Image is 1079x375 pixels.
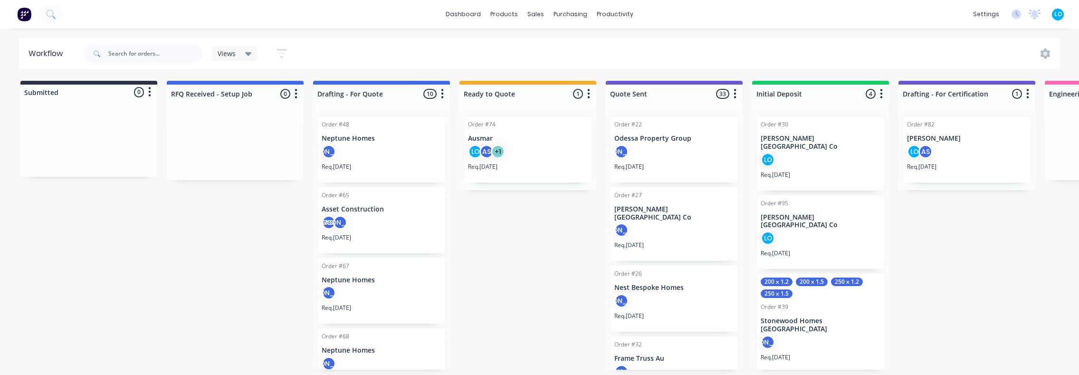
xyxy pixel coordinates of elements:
div: [PERSON_NAME] [322,144,336,159]
div: [PERSON_NAME] [614,223,629,237]
div: 250 x 1.2 [831,278,863,286]
p: [PERSON_NAME][GEOGRAPHIC_DATA] Co [761,213,880,230]
p: [PERSON_NAME] [907,135,1027,143]
div: 250 x 1.5 [761,289,793,298]
div: Order #48Neptune Homes[PERSON_NAME]Req.[DATE] [318,116,445,183]
p: Req. [DATE] [761,171,790,179]
div: Order #95 [761,199,788,208]
div: LO [907,144,921,159]
p: Neptune Homes [322,135,441,143]
div: [PERSON_NAME] [322,356,336,371]
div: Order #65 [322,191,349,200]
p: Req. [DATE] [614,163,644,171]
p: Req. [DATE] [761,249,790,258]
p: Req. [DATE] [468,163,497,171]
div: Order #32 [614,340,642,349]
div: Order #82[PERSON_NAME]LOASReq.[DATE] [903,116,1031,183]
div: Order #30[PERSON_NAME][GEOGRAPHIC_DATA] CoLOReq.[DATE] [757,116,884,191]
div: Order #27 [614,191,642,200]
input: Search for orders... [108,44,202,63]
p: Neptune Homes [322,346,441,355]
div: Order #27[PERSON_NAME][GEOGRAPHIC_DATA] Co[PERSON_NAME]Req.[DATE] [611,187,738,261]
div: + 1 [491,144,505,159]
p: Req. [DATE] [322,304,351,312]
div: purchasing [549,7,592,21]
div: Order #22Odessa Property Group[PERSON_NAME]Req.[DATE] [611,116,738,183]
div: [PERSON_NAME] [614,144,629,159]
div: Order #39 [761,303,788,311]
p: [PERSON_NAME][GEOGRAPHIC_DATA] Co [761,135,880,151]
div: Order #48 [322,120,349,129]
img: Factory [17,7,31,21]
div: settings [968,7,1004,21]
div: Order #74AusmarLOAS+1Req.[DATE] [464,116,592,183]
p: [PERSON_NAME][GEOGRAPHIC_DATA] Co [614,205,734,221]
div: [PERSON_NAME] [614,294,629,308]
div: Order #67Neptune Homes[PERSON_NAME]Req.[DATE] [318,258,445,324]
div: [PERSON_NAME] [322,286,336,300]
p: Asset Construction [322,205,441,213]
p: Nest Bespoke Homes [614,284,734,292]
div: LO [761,153,775,167]
div: sales [523,7,549,21]
p: Req. [DATE] [322,163,351,171]
div: Order #65Asset ConstructionAS[PERSON_NAME]Req.[DATE] [318,187,445,253]
a: dashboard [441,7,486,21]
div: Order #67 [322,262,349,270]
div: AS [322,215,336,230]
p: Req. [DATE] [614,241,644,250]
div: AS [918,144,933,159]
div: AS [479,144,494,159]
div: Order #26Nest Bespoke Homes[PERSON_NAME]Req.[DATE] [611,266,738,332]
p: Neptune Homes [322,276,441,284]
p: Frame Truss Au [614,355,734,363]
div: Order #30 [761,120,788,129]
div: products [486,7,523,21]
span: LO [1054,10,1062,19]
div: Order #22 [614,120,642,129]
p: Ausmar [468,135,588,143]
div: Workflow [29,48,67,59]
div: LO [468,144,482,159]
div: Order #26 [614,269,642,278]
div: 200 x 1.2 [761,278,793,286]
div: LO [761,231,775,245]
p: Req. [DATE] [322,233,351,242]
div: productivity [592,7,638,21]
div: [PERSON_NAME] [333,215,347,230]
span: Views [218,48,236,58]
div: 200 x 1.5 [796,278,828,286]
p: Odessa Property Group [614,135,734,143]
div: Order #68 [322,332,349,341]
p: Req. [DATE] [907,163,936,171]
div: Order #95[PERSON_NAME][GEOGRAPHIC_DATA] CoLOReq.[DATE] [757,195,884,269]
div: Order #74 [468,120,496,129]
div: 200 x 1.2200 x 1.5250 x 1.2250 x 1.5Order #39Stonewood Homes [GEOGRAPHIC_DATA][PERSON_NAME]Req.[D... [757,274,884,373]
p: Stonewood Homes [GEOGRAPHIC_DATA] [761,317,880,333]
div: [PERSON_NAME] [761,335,775,349]
p: Req. [DATE] [614,312,644,320]
div: Order #82 [907,120,935,129]
p: Req. [DATE] [761,353,790,362]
